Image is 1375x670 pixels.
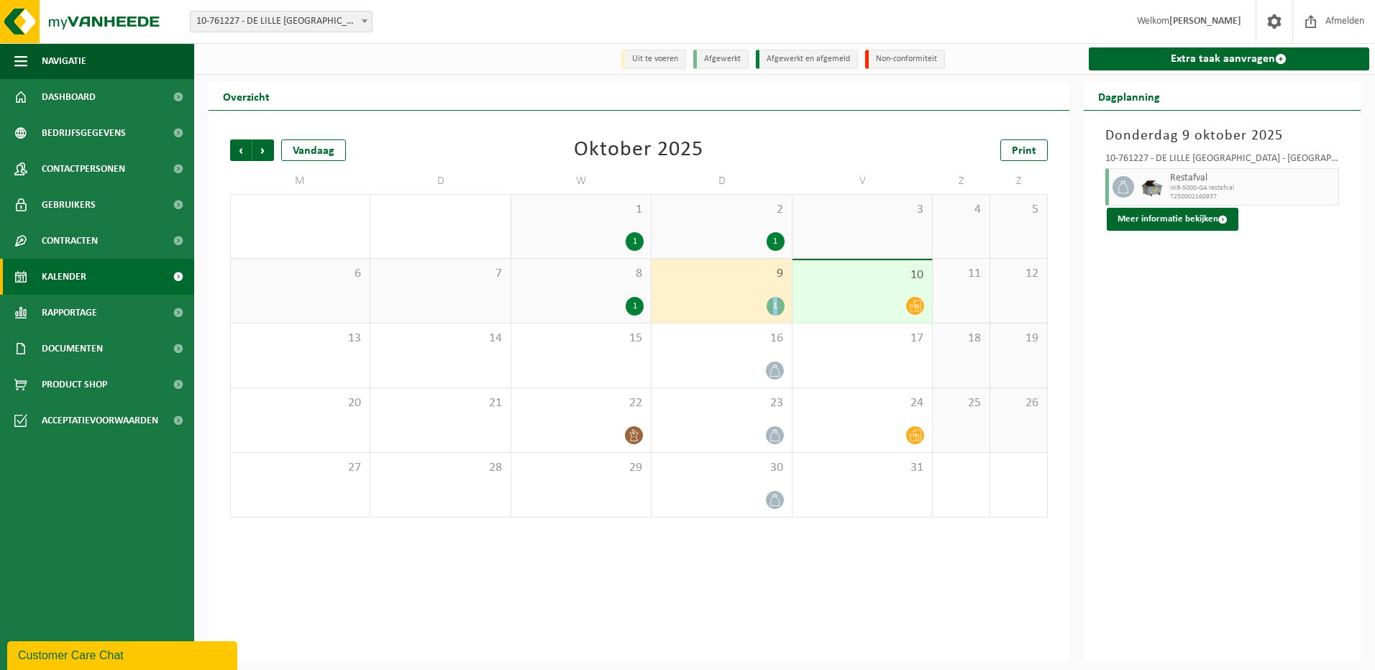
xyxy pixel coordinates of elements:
td: Z [933,168,990,194]
td: W [511,168,652,194]
span: 10-761227 - DE LILLE NV - LENDELEDE [191,12,372,32]
div: 10-761227 - DE LILLE [GEOGRAPHIC_DATA] - [GEOGRAPHIC_DATA] [1105,154,1340,168]
li: Afgewerkt [693,50,749,69]
span: Bedrijfsgegevens [42,115,126,151]
span: Kalender [42,259,86,295]
span: Product Shop [42,367,107,403]
span: 4 [940,202,982,218]
span: 11 [940,266,982,282]
span: 14 [378,331,503,347]
h2: Overzicht [209,82,284,110]
span: 31 [800,460,925,476]
h3: Donderdag 9 oktober 2025 [1105,125,1340,147]
strong: [PERSON_NAME] [1169,16,1241,27]
span: 25 [940,395,982,411]
button: Meer informatie bekijken [1107,208,1238,231]
span: Acceptatievoorwaarden [42,403,158,439]
span: 7 [378,266,503,282]
div: 1 [767,297,785,316]
span: 17 [800,331,925,347]
span: Contactpersonen [42,151,125,187]
li: Afgewerkt en afgemeld [756,50,858,69]
span: 10-761227 - DE LILLE NV - LENDELEDE [190,11,373,32]
span: 16 [659,331,784,347]
span: 5 [997,202,1040,218]
span: Print [1012,145,1036,157]
span: Rapportage [42,295,97,331]
td: M [230,168,370,194]
span: Gebruikers [42,187,96,223]
span: Dashboard [42,79,96,115]
span: 6 [238,266,362,282]
span: 18 [940,331,982,347]
span: 26 [997,395,1040,411]
span: 12 [997,266,1040,282]
td: Z [990,168,1048,194]
span: 13 [238,331,362,347]
span: 29 [519,460,644,476]
li: Non-conformiteit [865,50,945,69]
span: 24 [800,395,925,411]
iframe: chat widget [7,638,240,670]
span: 27 [238,460,362,476]
span: 3 [800,202,925,218]
span: 1 [519,202,644,218]
span: 15 [519,331,644,347]
span: 30 [659,460,784,476]
li: Uit te voeren [621,50,686,69]
span: Restafval [1170,173,1335,184]
div: Vandaag [281,139,346,161]
span: Contracten [42,223,98,259]
span: 22 [519,395,644,411]
div: Oktober 2025 [574,139,703,161]
span: 10 [800,267,925,283]
span: WB-5000-GA restafval [1170,184,1335,193]
a: Extra taak aanvragen [1089,47,1370,70]
h2: Dagplanning [1084,82,1174,110]
span: T250002160937 [1170,193,1335,201]
span: 2 [659,202,784,218]
img: WB-5000-GAL-GY-01 [1141,176,1163,198]
span: 23 [659,395,784,411]
div: 1 [767,232,785,251]
span: Volgende [252,139,274,161]
span: Navigatie [42,43,86,79]
span: 9 [659,266,784,282]
td: D [370,168,511,194]
span: 21 [378,395,503,411]
div: 1 [626,232,644,251]
span: 28 [378,460,503,476]
span: 20 [238,395,362,411]
a: Print [1000,139,1048,161]
div: 1 [626,297,644,316]
span: 8 [519,266,644,282]
span: 19 [997,331,1040,347]
span: Documenten [42,331,103,367]
td: D [652,168,792,194]
span: Vorige [230,139,252,161]
td: V [792,168,933,194]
